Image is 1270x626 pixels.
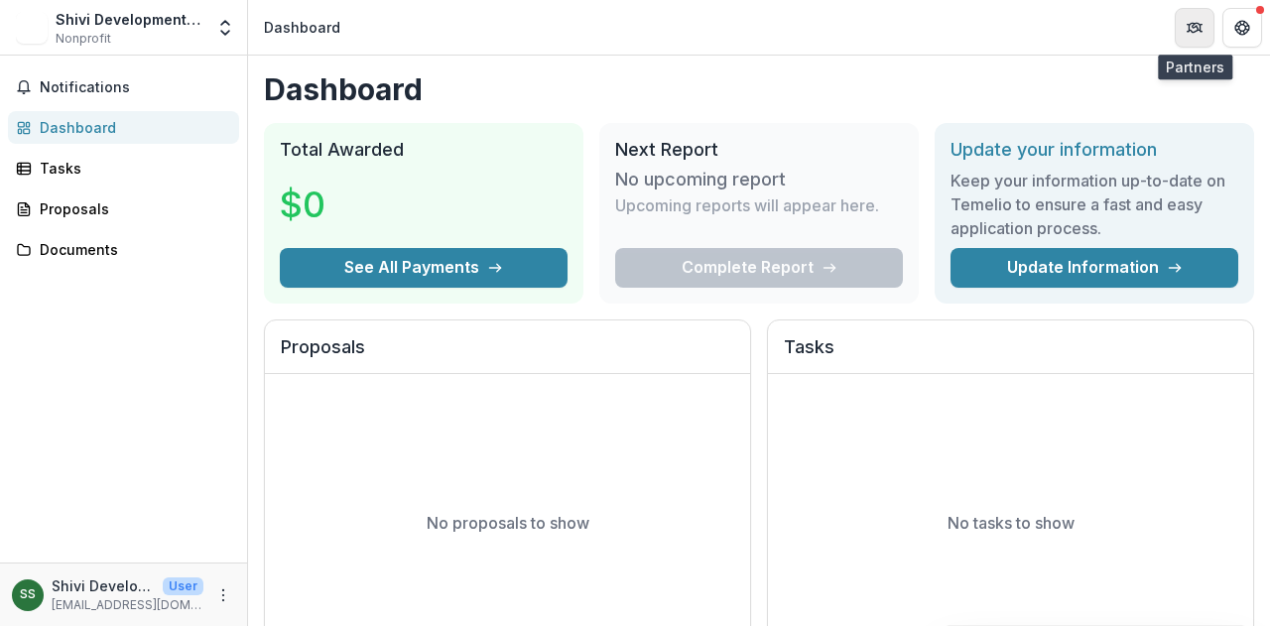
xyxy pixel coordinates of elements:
[280,248,568,288] button: See All Payments
[615,193,879,217] p: Upcoming reports will appear here.
[8,152,239,185] a: Tasks
[280,178,429,231] h3: $0
[52,575,155,596] p: Shivi Development Society
[948,511,1075,535] p: No tasks to show
[52,596,203,614] p: [EMAIL_ADDRESS][DOMAIN_NAME]
[1175,8,1214,48] button: Partners
[56,9,203,30] div: Shivi Development Society
[951,169,1238,240] h3: Keep your information up-to-date on Temelio to ensure a fast and easy application process.
[8,192,239,225] a: Proposals
[16,12,48,44] img: Shivi Development Society
[264,71,1254,107] h1: Dashboard
[56,30,111,48] span: Nonprofit
[1222,8,1262,48] button: Get Help
[40,79,231,96] span: Notifications
[281,336,734,374] h2: Proposals
[211,8,239,48] button: Open entity switcher
[427,511,589,535] p: No proposals to show
[211,583,235,607] button: More
[615,139,903,161] h2: Next Report
[951,139,1238,161] h2: Update your information
[8,71,239,103] button: Notifications
[40,198,223,219] div: Proposals
[40,239,223,260] div: Documents
[280,139,568,161] h2: Total Awarded
[163,577,203,595] p: User
[256,13,348,42] nav: breadcrumb
[8,111,239,144] a: Dashboard
[951,248,1238,288] a: Update Information
[784,336,1237,374] h2: Tasks
[264,17,340,38] div: Dashboard
[40,158,223,179] div: Tasks
[8,233,239,266] a: Documents
[615,169,786,190] h3: No upcoming report
[20,588,36,601] div: Shivi Development Society
[40,117,223,138] div: Dashboard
